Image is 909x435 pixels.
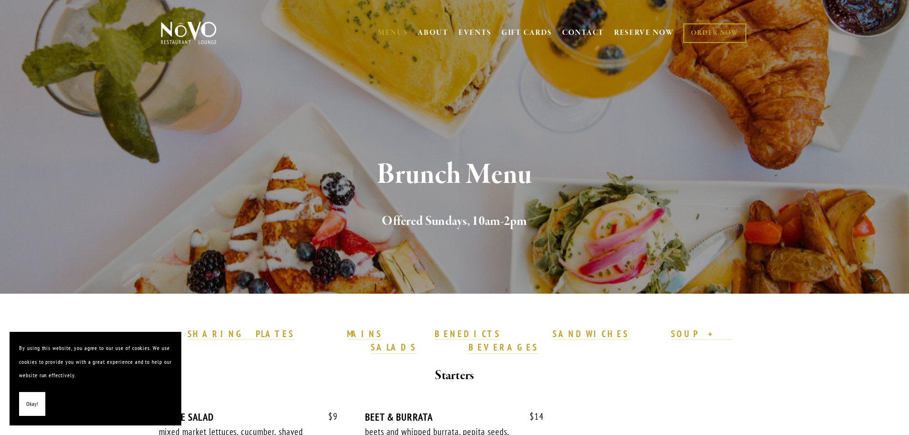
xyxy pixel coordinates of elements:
[10,332,181,425] section: Cookie banner
[371,328,732,354] a: SOUP + SALADS
[469,341,538,354] a: BEVERAGES
[365,411,544,423] div: BEET & BURRATA
[378,28,408,38] a: MENUS
[177,159,733,191] h1: Brunch Menu
[562,24,604,42] a: CONTACT
[347,328,383,340] a: MAINS
[435,367,474,384] strong: Starters
[19,341,172,382] p: By using this website, you agree to our use of cookies. We use cookies to provide you with a grea...
[188,328,294,340] a: SHARING PLATES
[159,411,338,423] div: HOUSE SALAD
[319,411,338,422] span: 9
[177,212,733,232] h2: Offered Sundays, 10am-2pm
[347,328,383,340] strong: MAINS
[683,23,746,43] a: ORDER NOW
[553,328,629,340] strong: SANDWICHES
[188,328,294,340] strong: SHARING PLATES
[502,24,552,42] a: GIFT CARDS
[469,341,538,353] strong: BEVERAGES
[418,28,449,38] a: ABOUT
[459,28,491,38] a: EVENTS
[435,328,501,340] strong: BENEDICTS
[435,328,501,340] a: BENEDICTS
[520,411,544,422] span: 14
[159,21,219,45] img: Novo Restaurant &amp; Lounge
[328,411,333,422] span: $
[530,411,534,422] span: $
[19,392,45,416] button: Okay!
[553,328,629,340] a: SANDWICHES
[26,397,38,411] span: Okay!
[614,24,674,42] a: RESERVE NOW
